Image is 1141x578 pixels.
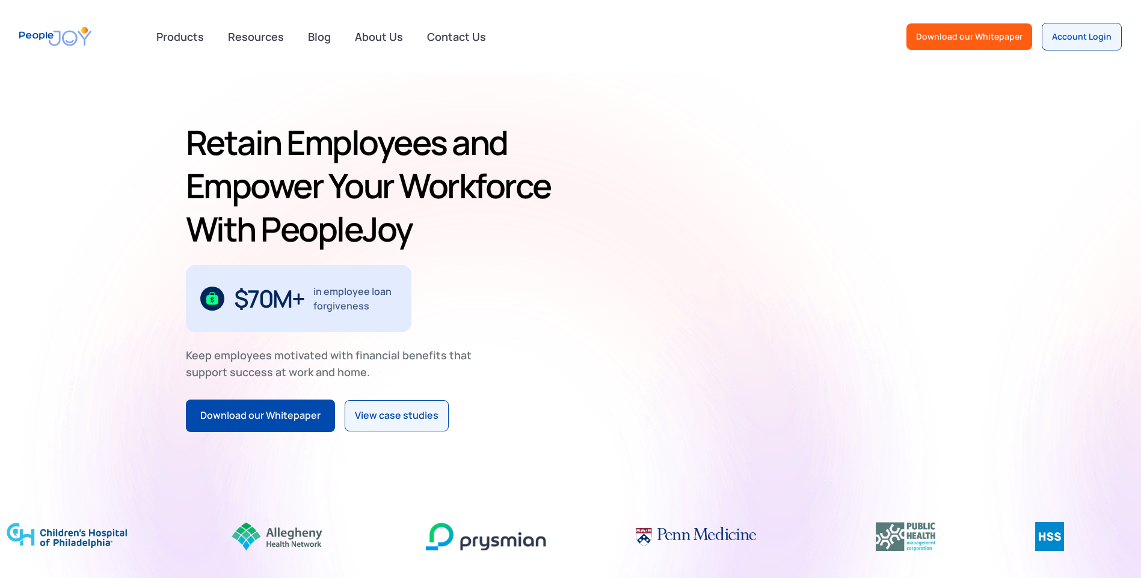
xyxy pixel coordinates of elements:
[1052,31,1112,43] div: Account Login
[301,23,338,50] a: Blog
[345,400,449,431] a: View case studies
[186,265,411,332] div: 1 / 3
[420,23,493,50] a: Contact Us
[221,23,291,50] a: Resources
[19,19,91,53] a: home
[186,347,482,380] div: Keep employees motivated with financial benefits that support success at work and home.
[313,284,397,313] div: in employee loan forgiveness
[348,23,410,50] a: About Us
[916,31,1023,43] div: Download our Whitepaper
[1042,23,1122,50] a: Account Login
[200,408,321,424] div: Download our Whitepaper
[186,121,566,251] h1: Retain Employees and Empower Your Workforce With PeopleJoy
[234,289,304,308] div: $70M+
[186,400,335,432] a: Download our Whitepaper
[149,25,211,49] div: Products
[906,23,1032,50] a: Download our Whitepaper
[355,408,438,424] div: View case studies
